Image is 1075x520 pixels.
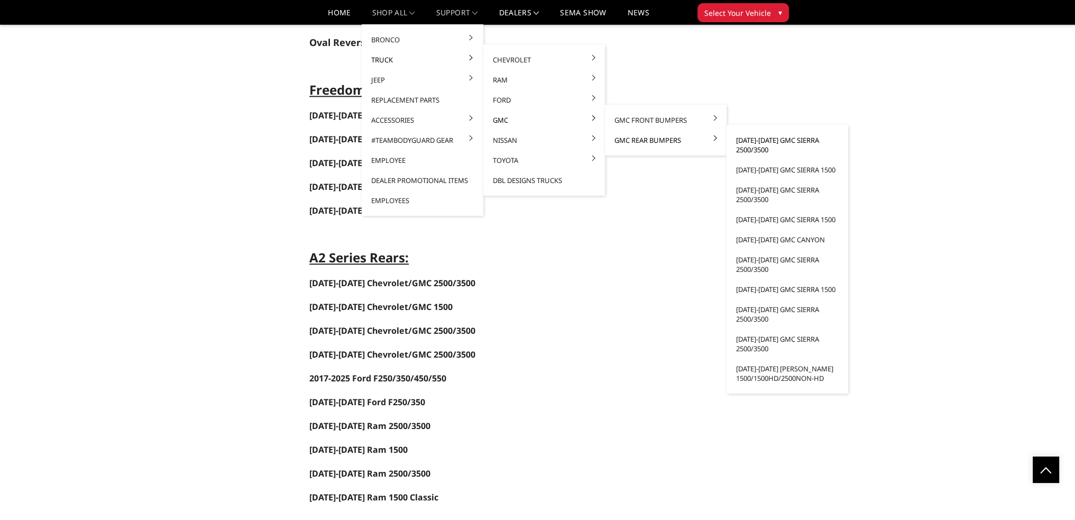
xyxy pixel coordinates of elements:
[309,372,446,384] a: 2017-2025 Ford F250/350/450/550
[1033,457,1059,483] a: Click to Top
[309,110,475,121] span: [DATE]-[DATE] Chevrolet/GMC 2500/3500
[560,9,606,24] a: SEMA Show
[366,150,479,170] a: Employee
[309,349,475,360] a: [DATE]-[DATE] Chevrolet/GMC 2500/3500
[309,325,475,336] a: [DATE]-[DATE] Chevrolet/GMC 2500/3500
[488,90,601,110] a: Ford
[309,444,408,455] a: [DATE]-[DATE] Ram 1500
[609,110,722,130] a: GMC Front Bumpers
[731,180,844,209] a: [DATE]-[DATE] GMC Sierra 2500/3500
[309,277,475,289] a: [DATE]-[DATE] Chevrolet/GMC 2500/3500
[704,7,771,19] span: Select Your Vehicle
[366,190,479,211] a: Employees
[731,279,844,299] a: [DATE]-[DATE] GMC Sierra 1500
[366,130,479,150] a: #TeamBodyguard Gear
[488,150,601,170] a: Toyota
[309,158,438,168] a: [DATE]-[DATE] Ford F150 Raptor
[366,50,479,70] a: Truck
[309,134,461,144] a: [DATE]-[DATE] Ford F250/350/450/550
[436,9,478,24] a: Support
[731,299,844,329] a: [DATE]-[DATE] GMC Sierra 2500/3500
[309,181,426,193] span: [DATE]-[DATE] Ram 1500 TRX
[488,50,601,70] a: Chevrolet
[627,9,649,24] a: News
[731,130,844,160] a: [DATE]-[DATE] GMC Sierra 2500/3500
[731,329,844,359] a: [DATE]-[DATE] GMC Sierra 2500/3500
[488,110,601,130] a: GMC
[731,230,844,250] a: [DATE]-[DATE] GMC Canyon
[328,9,351,24] a: Home
[488,170,601,190] a: DBL Designs Trucks
[328,372,446,384] span: -2025 Ford F250/350/450/550
[731,359,844,388] a: [DATE]-[DATE] [PERSON_NAME] 1500/1500HD/2500non-HD
[366,170,479,190] a: Dealer Promotional Items
[697,3,789,22] button: Select Your Vehicle
[731,209,844,230] a: [DATE]-[DATE] GMC Sierra 1500
[366,70,479,90] a: Jeep
[309,205,430,216] span: [DATE]-[DATE] Ram 2500/3500
[309,111,475,121] a: [DATE]-[DATE] Chevrolet/GMC 2500/3500
[309,81,448,98] strong: Freedom Series Rears:
[778,7,782,18] span: ▾
[309,36,475,49] span: Oval Reverse Light Wiring Diagram
[309,468,430,479] a: [DATE]-[DATE] Ram 2500/3500
[1022,469,1075,520] iframe: Chat Widget
[488,70,601,90] a: Ram
[309,157,438,169] span: [DATE]-[DATE] Ford F150 Raptor
[609,130,722,150] a: GMC Rear Bumpers
[366,110,479,130] a: Accessories
[309,396,425,408] a: [DATE]-[DATE] Ford F250/350
[372,9,415,24] a: shop all
[309,249,409,266] strong: A2 Series Rears:
[309,301,453,313] span: [DATE]-[DATE] Chevrolet/GMC 1500
[366,90,479,110] a: Replacement Parts
[309,372,328,384] span: 2017
[309,420,430,432] a: [DATE]-[DATE] Ram 2500/3500
[309,491,438,503] a: [DATE]-[DATE] Ram 1500 Classic
[309,206,430,216] a: [DATE]-[DATE] Ram 2500/3500
[309,182,426,192] a: [DATE]-[DATE] Ram 1500 TRX
[309,38,475,48] a: Oval Reverse Light Wiring Diagram
[488,130,601,150] a: Nissan
[309,133,461,145] span: [DATE]-[DATE] Ford F250/350/450/550
[731,160,844,180] a: [DATE]-[DATE] GMC Sierra 1500
[366,30,479,50] a: Bronco
[731,250,844,279] a: [DATE]-[DATE] GMC Sierra 2500/3500
[309,302,453,312] a: [DATE]-[DATE] Chevrolet/GMC 1500
[499,9,539,24] a: Dealers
